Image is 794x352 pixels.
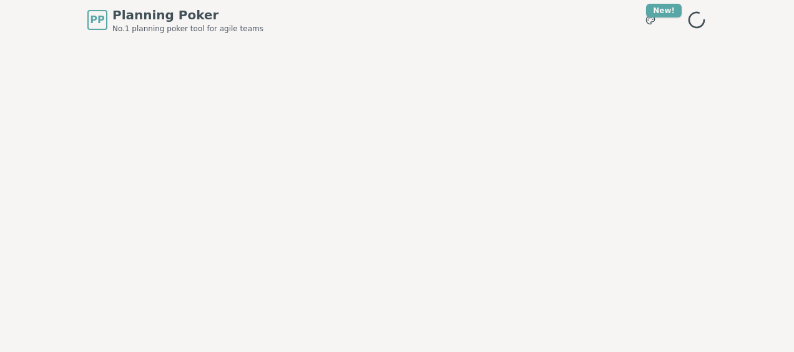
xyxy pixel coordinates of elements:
span: Planning Poker [112,6,263,24]
span: No.1 planning poker tool for agile teams [112,24,263,34]
span: PP [90,12,104,27]
a: PPPlanning PokerNo.1 planning poker tool for agile teams [87,6,263,34]
div: New! [646,4,682,17]
button: New! [639,9,662,31]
